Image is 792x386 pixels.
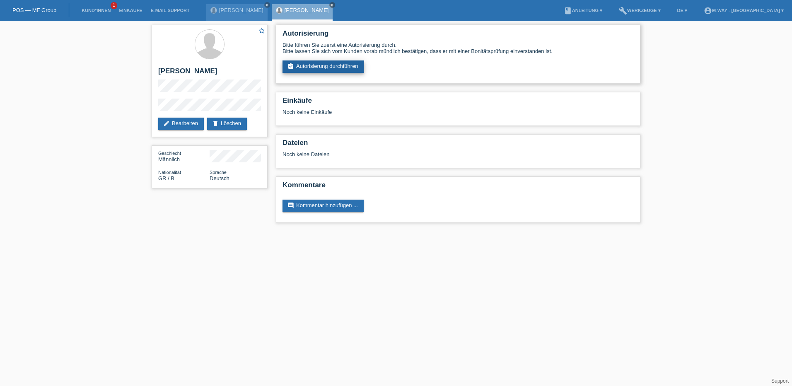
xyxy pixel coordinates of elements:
a: editBearbeiten [158,118,204,130]
i: account_circle [704,7,712,15]
a: Support [771,378,789,384]
i: comment [287,202,294,209]
span: Nationalität [158,170,181,175]
a: bookAnleitung ▾ [560,8,606,13]
div: Noch keine Einkäufe [283,109,634,121]
i: book [564,7,572,15]
a: star_border [258,27,266,36]
a: Einkäufe [115,8,146,13]
h2: Kommentare [283,181,634,193]
a: close [329,2,335,8]
a: DE ▾ [673,8,691,13]
a: Kund*innen [77,8,115,13]
span: Griechenland / B / 09.12.2022 [158,175,174,181]
div: Noch keine Dateien [283,151,536,157]
div: Bitte führen Sie zuerst eine Autorisierung durch. Bitte lassen Sie sich vom Kunden vorab mündlich... [283,42,634,54]
a: commentKommentar hinzufügen ... [283,200,364,212]
span: Deutsch [210,175,229,181]
h2: Autorisierung [283,29,634,42]
h2: Einkäufe [283,96,634,109]
a: assignment_turned_inAutorisierung durchführen [283,60,364,73]
i: edit [163,120,170,127]
span: Sprache [210,170,227,175]
i: close [330,3,334,7]
a: [PERSON_NAME] [219,7,263,13]
h2: Dateien [283,139,634,151]
i: close [265,3,269,7]
a: buildWerkzeuge ▾ [615,8,665,13]
i: assignment_turned_in [287,63,294,70]
span: Geschlecht [158,151,181,156]
i: star_border [258,27,266,34]
a: account_circlem-way - [GEOGRAPHIC_DATA] ▾ [700,8,788,13]
a: [PERSON_NAME] [285,7,329,13]
a: E-Mail Support [147,8,194,13]
a: close [264,2,270,8]
div: Männlich [158,150,210,162]
span: 1 [111,2,117,9]
h2: [PERSON_NAME] [158,67,261,80]
i: build [619,7,627,15]
i: delete [212,120,219,127]
a: POS — MF Group [12,7,56,13]
a: deleteLöschen [207,118,247,130]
